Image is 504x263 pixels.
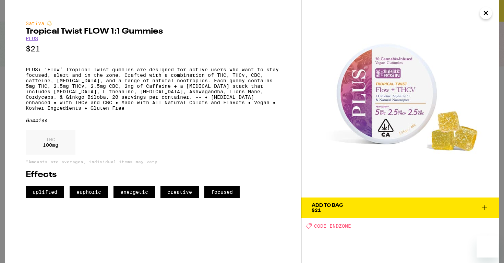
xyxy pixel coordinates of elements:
[160,186,199,198] span: creative
[26,27,280,36] h2: Tropical Twist FLOW 1:1 Gummies
[477,236,499,258] iframe: Button to launch messaging window
[204,186,240,198] span: focused
[26,186,64,198] span: uplifted
[480,7,492,19] button: Close
[70,186,108,198] span: euphoric
[26,118,280,123] div: Gummies
[314,223,351,229] span: CODE ENDZONE
[113,186,155,198] span: energetic
[26,45,280,53] p: $21
[301,198,499,218] button: Add To Bag$21
[312,207,321,213] span: $21
[26,21,280,26] div: Sativa
[26,130,75,155] div: 100 mg
[26,67,280,111] p: PLUS+ ‘Flow’ Tropical Twist gummies are designed for active users who want to stay focused, alert...
[26,159,280,164] p: *Amounts are averages, individual items may vary.
[26,36,38,41] a: PLUS
[47,21,52,26] img: sativaColor.svg
[312,203,343,208] div: Add To Bag
[43,137,58,142] p: THC
[26,171,280,179] h2: Effects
